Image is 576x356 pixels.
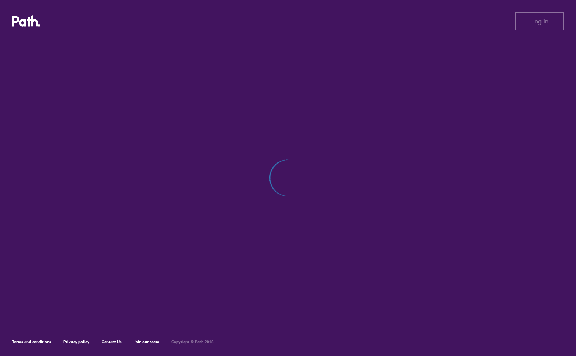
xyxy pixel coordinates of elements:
h6: Copyright © Path 2018 [171,340,214,344]
a: Join our team [134,339,159,344]
button: Log in [515,12,564,30]
a: Terms and conditions [12,339,51,344]
a: Contact Us [102,339,122,344]
span: Log in [531,18,548,25]
a: Privacy policy [63,339,89,344]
